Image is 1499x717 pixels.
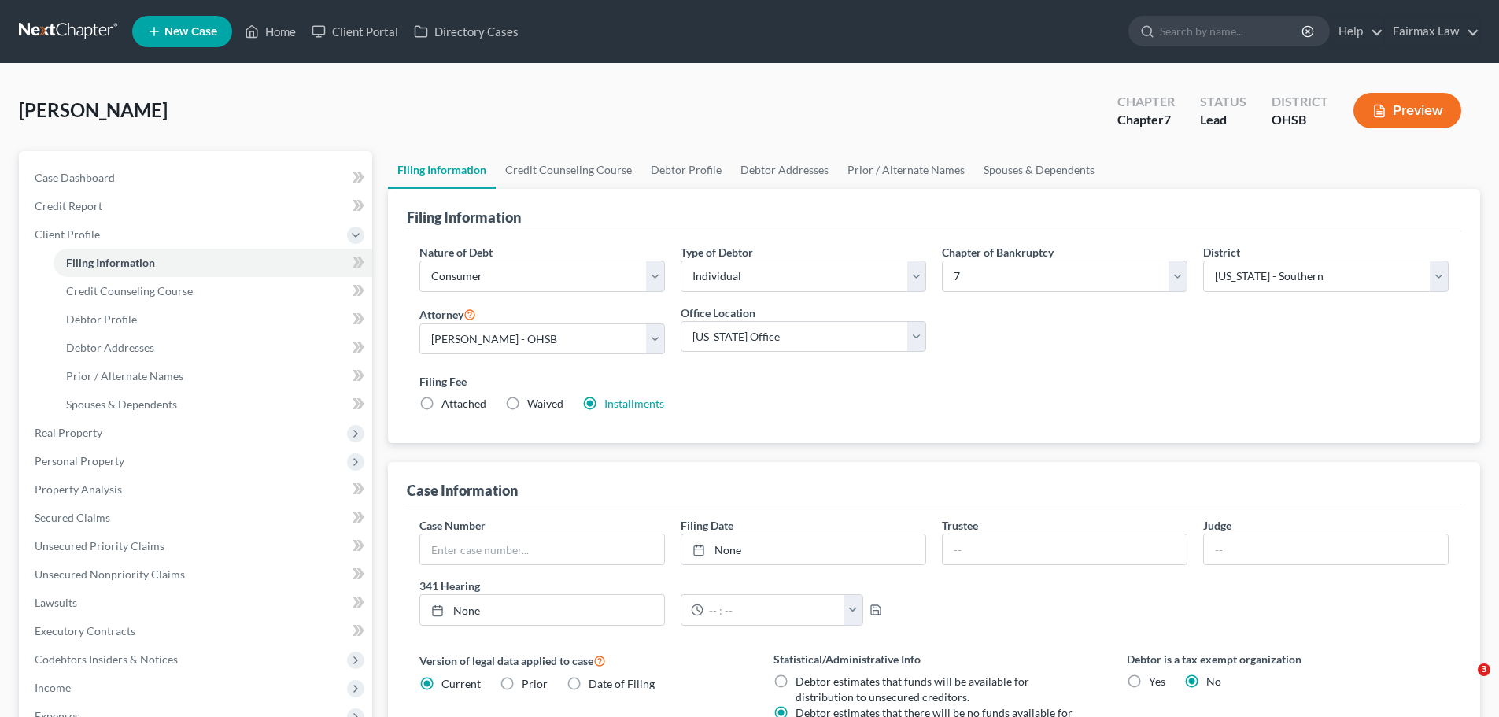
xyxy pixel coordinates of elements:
label: Type of Debtor [681,244,753,261]
a: Filing Information [388,151,496,189]
span: Unsecured Priority Claims [35,539,164,553]
span: Property Analysis [35,482,122,496]
label: 341 Hearing [412,578,934,594]
a: Prior / Alternate Names [54,362,372,390]
label: Attorney [419,305,476,323]
div: Lead [1200,111,1246,129]
a: Client Portal [304,17,406,46]
a: Debtor Addresses [54,334,372,362]
span: Credit Counseling Course [66,284,193,298]
label: District [1203,244,1240,261]
a: Prior / Alternate Names [838,151,974,189]
span: Case Dashboard [35,171,115,184]
a: Spouses & Dependents [974,151,1104,189]
label: Debtor is a tax exempt organization [1127,651,1449,667]
span: Attached [441,397,486,410]
div: Status [1200,93,1246,111]
div: OHSB [1272,111,1328,129]
a: Property Analysis [22,475,372,504]
a: Installments [604,397,664,410]
label: Judge [1203,517,1231,534]
a: Debtor Profile [641,151,731,189]
div: District [1272,93,1328,111]
span: Secured Claims [35,511,110,524]
a: Secured Claims [22,504,372,532]
span: Debtor Profile [66,312,137,326]
span: Debtor estimates that funds will be available for distribution to unsecured creditors. [796,674,1029,704]
a: None [420,595,664,625]
a: Spouses & Dependents [54,390,372,419]
iframe: Intercom live chat [1445,663,1483,701]
label: Chapter of Bankruptcy [942,244,1054,261]
span: Client Profile [35,227,100,241]
input: -- : -- [703,595,844,625]
label: Filing Date [681,517,733,534]
span: [PERSON_NAME] [19,98,168,121]
a: Debtor Addresses [731,151,838,189]
span: 7 [1164,112,1171,127]
a: Executory Contracts [22,617,372,645]
span: Prior / Alternate Names [66,369,183,383]
a: Fairmax Law [1385,17,1479,46]
span: Filing Information [66,256,155,269]
input: Enter case number... [420,534,664,564]
span: Debtor Addresses [66,341,154,354]
span: Prior [522,677,548,690]
input: -- [1204,534,1448,564]
a: Directory Cases [406,17,526,46]
span: New Case [164,26,217,38]
span: Yes [1149,674,1165,688]
a: Case Dashboard [22,164,372,192]
div: Chapter [1117,111,1175,129]
span: Lawsuits [35,596,77,609]
span: Executory Contracts [35,624,135,638]
a: Unsecured Priority Claims [22,532,372,560]
input: -- [943,534,1187,564]
span: Credit Report [35,199,102,213]
label: Statistical/Administrative Info [773,651,1095,667]
a: Home [237,17,304,46]
span: Personal Property [35,454,124,468]
label: Trustee [942,517,978,534]
span: Codebtors Insiders & Notices [35,652,178,666]
span: 3 [1478,663,1490,676]
a: Unsecured Nonpriority Claims [22,560,372,589]
div: Case Information [407,481,518,500]
a: Credit Report [22,192,372,220]
label: Office Location [681,305,755,321]
span: Real Property [35,426,102,439]
label: Nature of Debt [419,244,493,261]
a: Lawsuits [22,589,372,617]
label: Filing Fee [419,373,1449,390]
div: Filing Information [407,208,521,227]
label: Case Number [419,517,486,534]
span: Income [35,681,71,694]
span: Unsecured Nonpriority Claims [35,567,185,581]
a: Credit Counseling Course [496,151,641,189]
a: Help [1331,17,1383,46]
a: Credit Counseling Course [54,277,372,305]
span: No [1206,674,1221,688]
span: Current [441,677,481,690]
span: Date of Filing [589,677,655,690]
div: Chapter [1117,93,1175,111]
input: Search by name... [1160,17,1304,46]
span: Spouses & Dependents [66,397,177,411]
button: Preview [1353,93,1461,128]
a: Debtor Profile [54,305,372,334]
label: Version of legal data applied to case [419,651,741,670]
a: None [681,534,925,564]
span: Waived [527,397,563,410]
a: Filing Information [54,249,372,277]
